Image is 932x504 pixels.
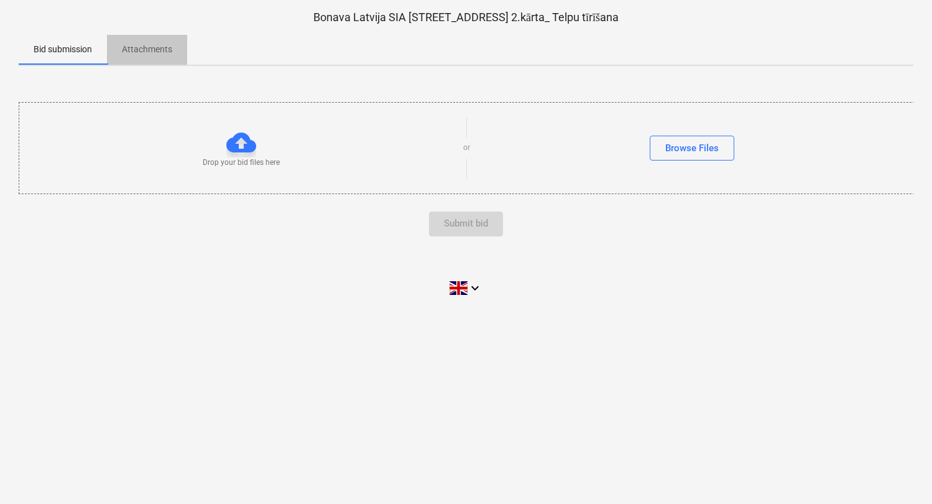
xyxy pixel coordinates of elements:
p: Drop your bid files here [203,157,280,168]
div: Browse Files [665,140,719,156]
p: Bid submission [34,43,92,56]
div: Drop your bid files hereorBrowse Files [19,102,915,194]
button: Browse Files [650,136,734,161]
i: keyboard_arrow_down [468,281,482,296]
p: Attachments [122,43,172,56]
p: or [463,142,470,153]
p: Bonava Latvija SIA [STREET_ADDRESS] 2.kārta_ Telpu tīrīšana [19,10,913,25]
